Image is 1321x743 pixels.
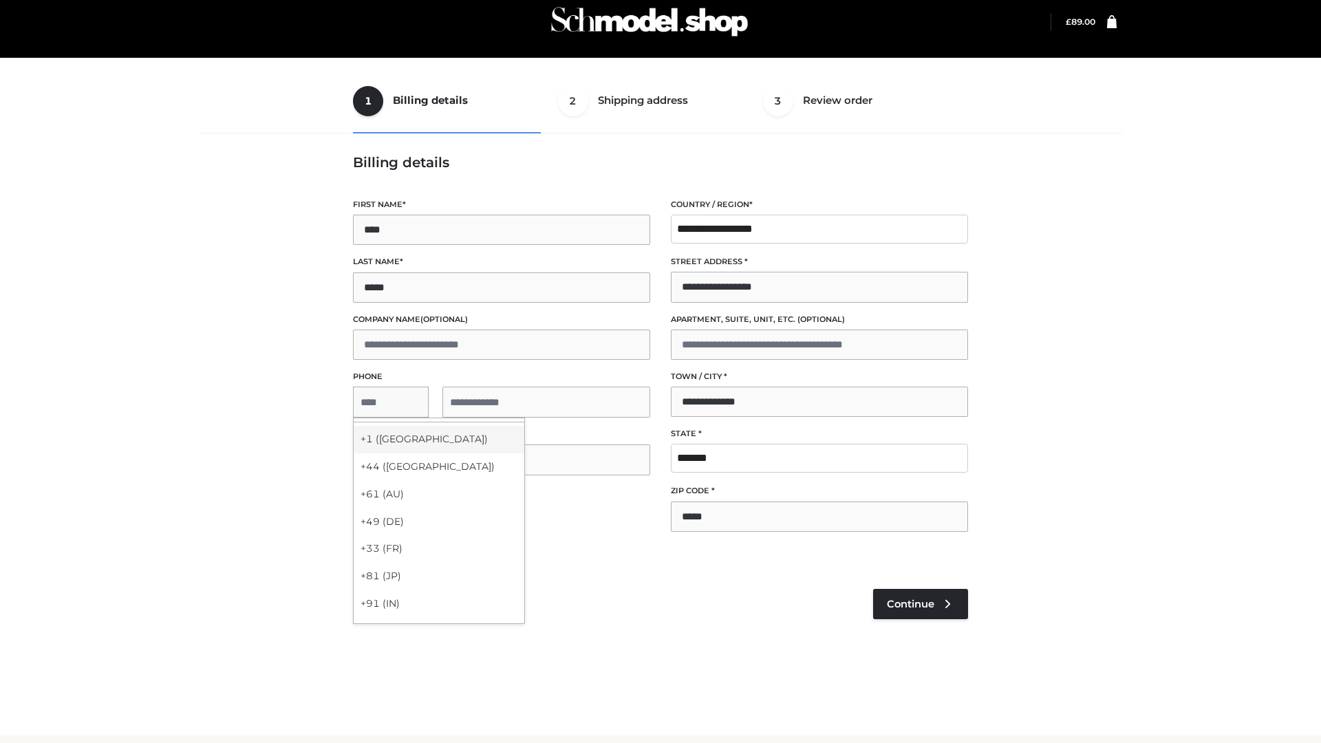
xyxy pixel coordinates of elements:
[887,598,934,610] span: Continue
[354,426,524,453] div: +1 ([GEOGRAPHIC_DATA])
[671,313,968,326] label: Apartment, suite, unit, etc.
[1066,17,1095,27] bdi: 89.00
[354,535,524,563] div: +33 (FR)
[671,427,968,440] label: State
[353,198,650,211] label: First name
[354,481,524,508] div: +61 (AU)
[353,370,650,383] label: Phone
[1066,17,1071,27] span: £
[354,453,524,481] div: +44 ([GEOGRAPHIC_DATA])
[354,618,524,645] div: +86 ([GEOGRAPHIC_DATA])
[353,313,650,326] label: Company name
[873,589,968,619] a: Continue
[354,590,524,618] div: +91 (IN)
[353,154,968,171] h3: Billing details
[671,255,968,268] label: Street address
[354,563,524,590] div: +81 (JP)
[671,370,968,383] label: Town / City
[671,484,968,497] label: ZIP Code
[420,314,468,324] span: (optional)
[797,314,845,324] span: (optional)
[1066,17,1095,27] a: £89.00
[353,255,650,268] label: Last name
[671,198,968,211] label: Country / Region
[354,508,524,536] div: +49 (DE)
